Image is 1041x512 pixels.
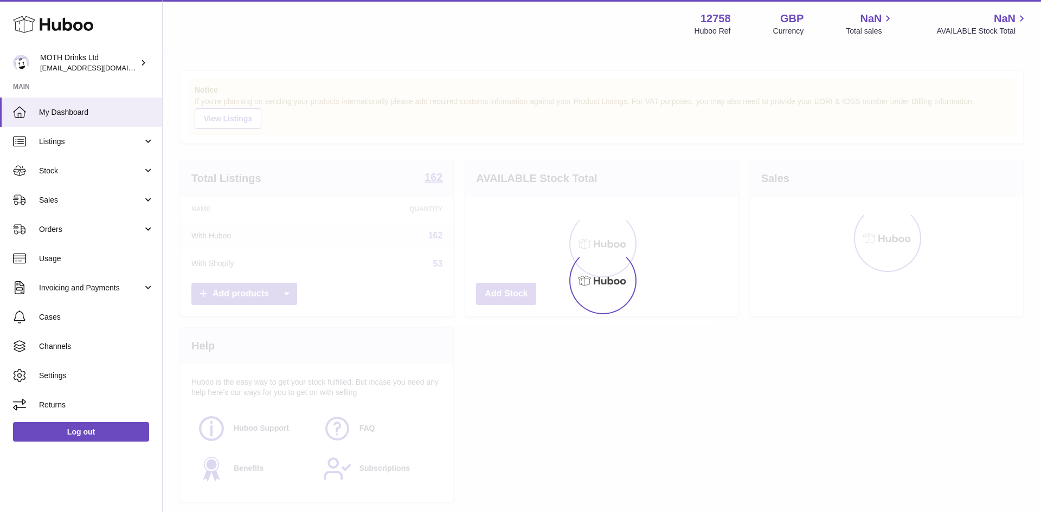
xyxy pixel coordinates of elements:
div: Currency [773,26,804,36]
span: Returns [39,400,154,410]
span: Cases [39,312,154,322]
span: Settings [39,371,154,381]
a: NaN Total sales [846,11,894,36]
strong: GBP [780,11,804,26]
span: My Dashboard [39,107,154,118]
span: Orders [39,224,143,235]
span: Invoicing and Payments [39,283,143,293]
span: Channels [39,341,154,352]
span: Listings [39,137,143,147]
span: AVAILABLE Stock Total [936,26,1028,36]
span: [EMAIL_ADDRESS][DOMAIN_NAME] [40,63,159,72]
div: Huboo Ref [695,26,731,36]
span: Sales [39,195,143,205]
span: Usage [39,254,154,264]
span: Stock [39,166,143,176]
span: NaN [860,11,882,26]
a: Log out [13,422,149,442]
div: MOTH Drinks Ltd [40,53,138,73]
a: NaN AVAILABLE Stock Total [936,11,1028,36]
img: internalAdmin-12758@internal.huboo.com [13,55,29,71]
strong: 12758 [701,11,731,26]
span: NaN [994,11,1016,26]
span: Total sales [846,26,894,36]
